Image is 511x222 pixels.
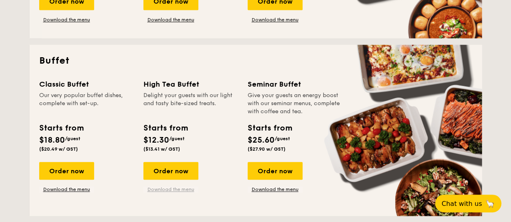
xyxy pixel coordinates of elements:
div: Starts from [143,122,187,134]
div: Seminar Buffet [248,79,342,90]
span: /guest [169,136,185,141]
div: Classic Buffet [39,79,134,90]
span: ($20.49 w/ GST) [39,146,78,152]
span: /guest [65,136,80,141]
span: /guest [275,136,290,141]
div: Order now [143,162,198,180]
div: Give your guests an energy boost with our seminar menus, complete with coffee and tea. [248,91,342,116]
span: 🦙 [485,199,495,208]
a: Download the menu [143,186,198,193]
span: ($13.41 w/ GST) [143,146,180,152]
a: Download the menu [39,186,94,193]
div: Delight your guests with our light and tasty bite-sized treats. [143,91,238,116]
a: Download the menu [248,186,303,193]
div: Our very popular buffet dishes, complete with set-up. [39,91,134,116]
div: Starts from [248,122,292,134]
div: Starts from [39,122,83,134]
div: High Tea Buffet [143,79,238,90]
a: Download the menu [248,17,303,23]
div: Order now [39,162,94,180]
span: ($27.90 w/ GST) [248,146,286,152]
span: $12.30 [143,135,169,145]
span: $25.60 [248,135,275,145]
h2: Buffet [39,54,472,67]
button: Chat with us🦙 [435,195,501,212]
span: Chat with us [442,200,482,207]
span: $18.80 [39,135,65,145]
a: Download the menu [39,17,94,23]
a: Download the menu [143,17,198,23]
div: Order now [248,162,303,180]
